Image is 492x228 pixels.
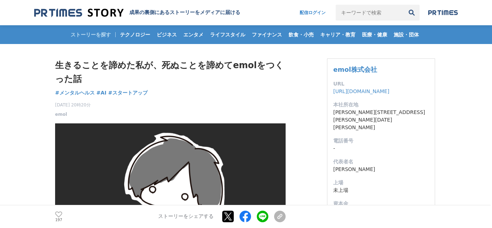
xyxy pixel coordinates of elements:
[180,31,206,38] span: エンタメ
[207,31,248,38] span: ライフスタイル
[404,5,420,21] button: 検索
[333,166,429,173] dd: [PERSON_NAME]
[359,25,390,44] a: 医療・健康
[249,25,285,44] a: ファイナンス
[34,8,124,18] img: 成果の裏側にあるストーリーをメディアに届ける
[359,31,390,38] span: 医療・健康
[292,5,333,21] a: 配信ログイン
[333,158,429,166] dt: 代表者名
[333,200,429,207] dt: 資本金
[108,89,148,96] span: #スタートアップ
[117,31,153,38] span: テクノロジー
[180,25,206,44] a: エンタメ
[333,80,429,88] dt: URL
[154,25,180,44] a: ビジネス
[249,31,285,38] span: ファイナンス
[286,31,317,38] span: 飲食・小売
[129,9,240,16] h2: 成果の裏側にあるストーリーをメディアに届ける
[333,137,429,145] dt: 電話番号
[333,145,429,152] dd: -
[317,31,358,38] span: キャリア・教育
[55,111,67,118] a: emol
[97,89,107,96] span: #AI
[154,31,180,38] span: ビジネス
[333,101,429,109] dt: 本社所在地
[207,25,248,44] a: ライフスタイル
[333,66,377,73] a: emol株式会社
[336,5,404,21] input: キーワードで検索
[55,102,91,108] span: [DATE] 20時20分
[55,218,62,222] p: 197
[333,88,389,94] a: [URL][DOMAIN_NAME]
[317,25,358,44] a: キャリア・教育
[55,58,286,86] h1: 生きることを諦めた私が、死ぬことを諦めてemolをつくった話
[391,31,422,38] span: 施設・団体
[286,25,317,44] a: 飲食・小売
[55,89,95,97] a: #メンタルヘルス
[428,10,458,16] img: prtimes
[97,89,107,97] a: #AI
[158,214,214,220] p: ストーリーをシェアする
[333,109,429,131] dd: [PERSON_NAME][STREET_ADDRESS][PERSON_NAME][DATE][PERSON_NAME]
[333,187,429,194] dd: 未上場
[34,8,240,18] a: 成果の裏側にあるストーリーをメディアに届ける 成果の裏側にあるストーリーをメディアに届ける
[391,25,422,44] a: 施設・団体
[55,89,95,96] span: #メンタルヘルス
[333,179,429,187] dt: 上場
[108,89,148,97] a: #スタートアップ
[117,25,153,44] a: テクノロジー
